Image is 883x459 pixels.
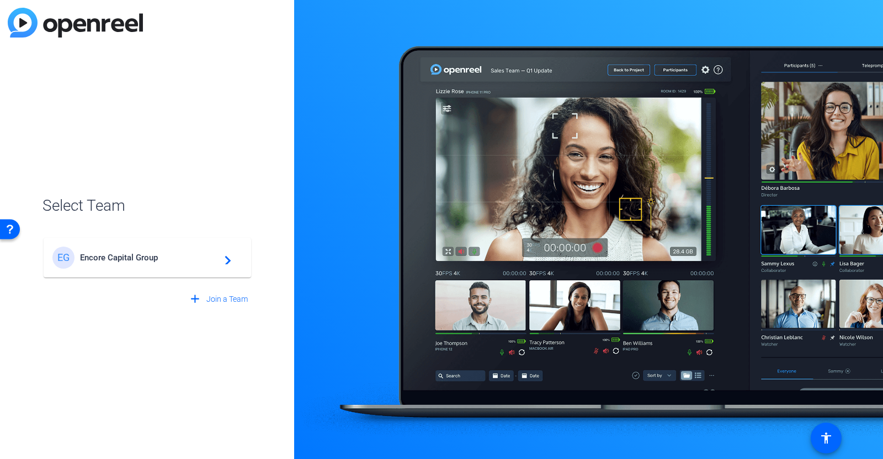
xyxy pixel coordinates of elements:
[184,290,252,309] button: Join a Team
[80,253,218,263] span: Encore Capital Group
[8,8,143,38] img: blue-gradient.svg
[52,247,75,269] div: EG
[218,251,231,264] mat-icon: navigate_next
[188,292,202,306] mat-icon: add
[42,194,252,217] span: Select Team
[206,293,248,305] span: Join a Team
[820,431,833,445] mat-icon: accessibility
